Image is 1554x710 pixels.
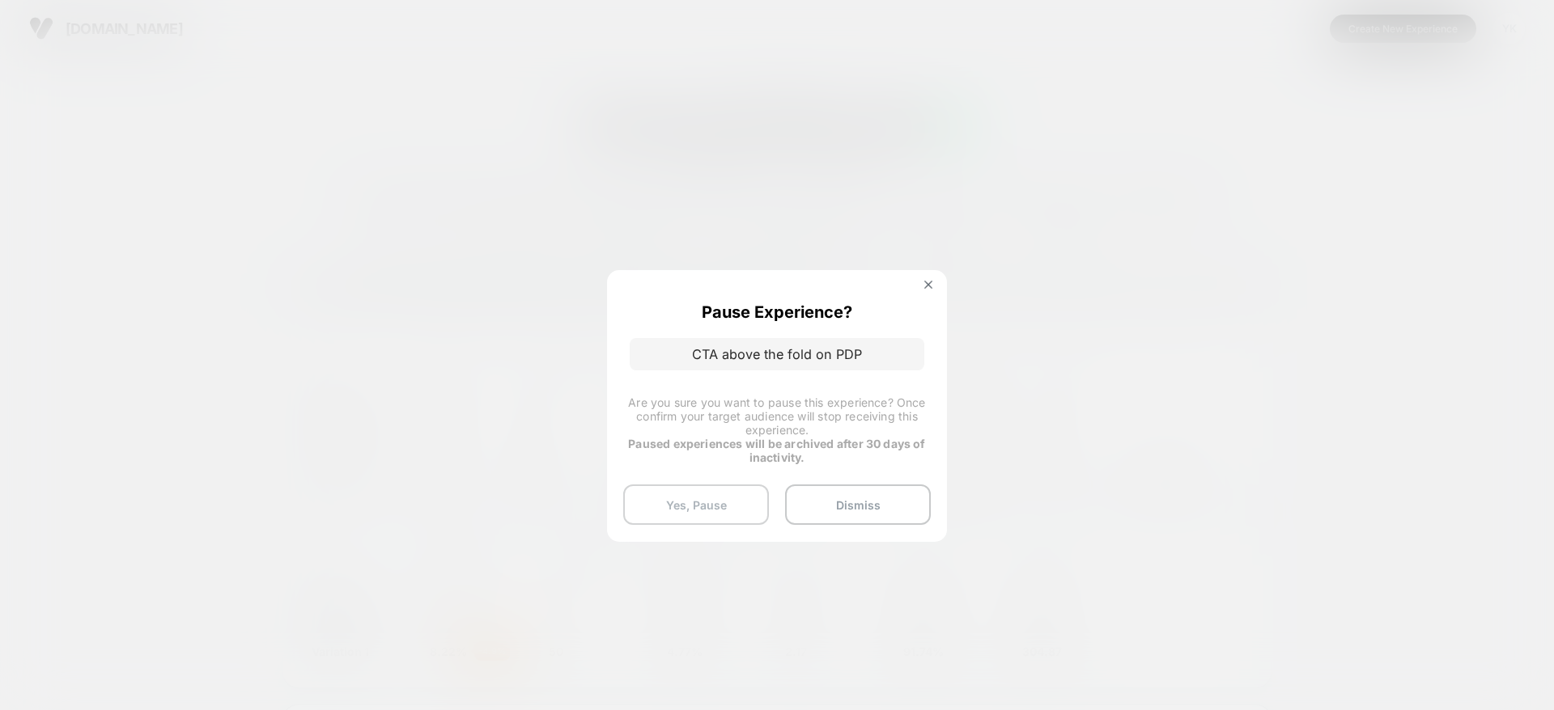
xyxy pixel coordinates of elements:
span: Are you sure you want to pause this experience? Once confirm your target audience will stop recei... [628,395,925,437]
strong: Paused experiences will be archived after 30 days of inactivity. [628,437,925,464]
img: close [924,281,932,289]
p: Pause Experience? [702,302,852,322]
p: CTA above the fold on PDP [630,338,924,370]
button: Dismiss [785,484,931,525]
button: Yes, Pause [623,484,769,525]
